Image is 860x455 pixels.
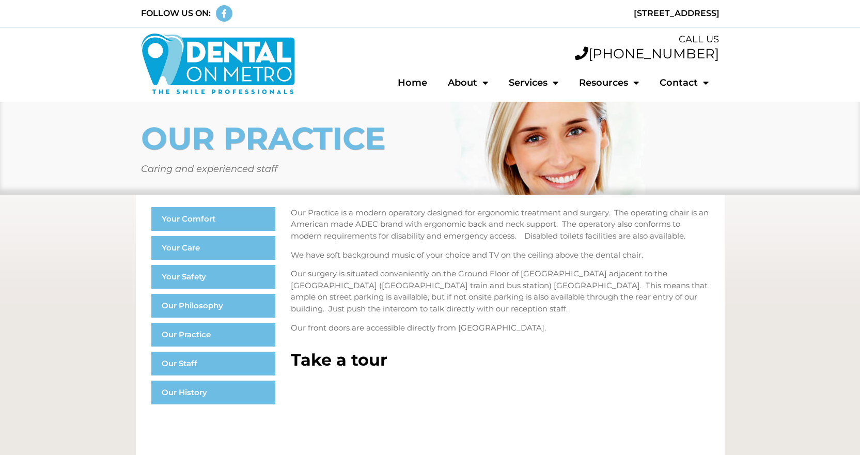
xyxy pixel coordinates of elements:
p: Our Practice is a modern operatory designed for ergonomic treatment and surgery. The operating ch... [291,207,709,242]
a: Your Care [151,236,275,260]
h1: OUR PRACTICE [141,123,720,154]
a: Your Safety [151,265,275,289]
div: CALL US [306,33,720,46]
div: FOLLOW US ON: [141,7,211,20]
a: Resources [569,71,649,95]
nav: Menu [151,207,275,404]
h5: Caring and experienced staff [141,164,720,174]
a: Our Practice [151,323,275,347]
a: Contact [649,71,719,95]
p: Our surgery is situated conveniently on the Ground Floor of [GEOGRAPHIC_DATA] adjacent to the [GE... [291,268,709,315]
a: [PHONE_NUMBER] [575,45,719,62]
nav: Menu [306,71,720,95]
div: [STREET_ADDRESS] [435,7,720,20]
a: Services [498,71,569,95]
a: Our Staff [151,352,275,375]
p: We have soft background music of your choice and TV on the ceiling above the dental chair. [291,249,709,261]
a: About [437,71,498,95]
p: Our front doors are accessible directly from [GEOGRAPHIC_DATA]. [291,322,709,334]
a: Our History [151,381,275,404]
h2: Take a tour [291,352,709,368]
a: Home [387,71,437,95]
a: Your Comfort [151,207,275,231]
a: Our Philosophy [151,294,275,318]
